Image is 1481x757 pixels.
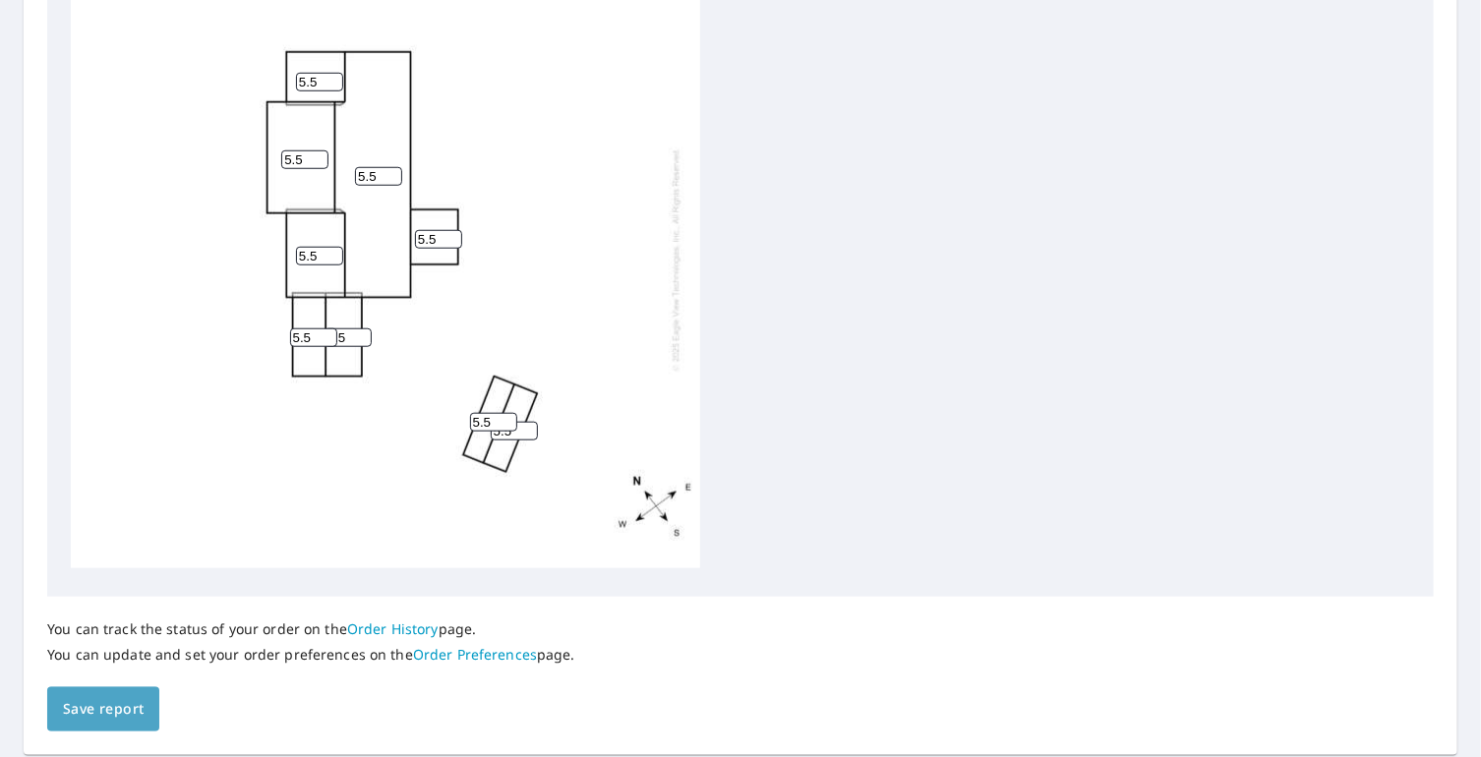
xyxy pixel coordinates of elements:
[47,687,159,731] button: Save report
[47,620,575,638] p: You can track the status of your order on the page.
[347,619,439,638] a: Order History
[63,697,144,722] span: Save report
[47,646,575,664] p: You can update and set your order preferences on the page.
[413,645,537,664] a: Order Preferences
